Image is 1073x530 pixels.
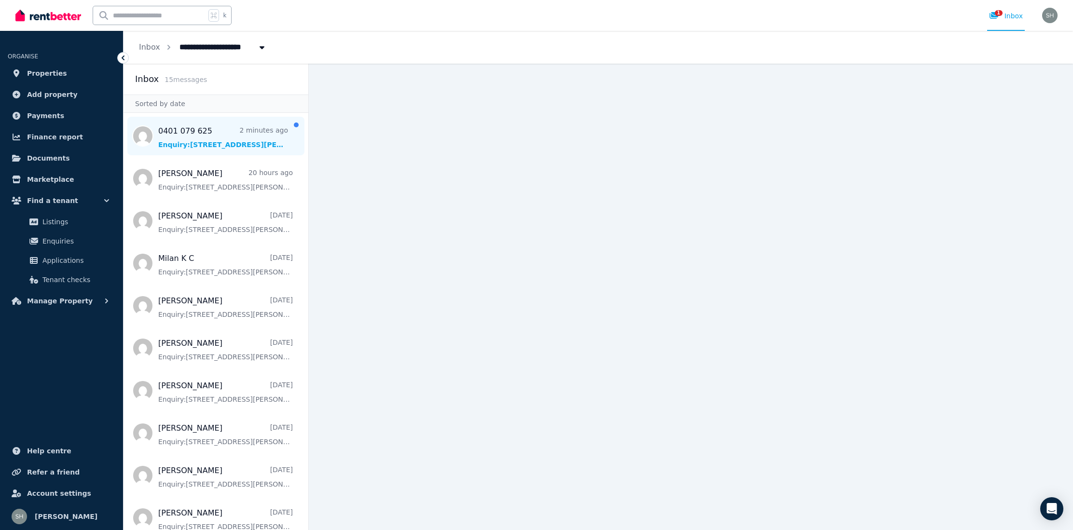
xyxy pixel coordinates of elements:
a: Add property [8,85,115,104]
nav: Message list [124,113,308,530]
div: Sorted by date [124,95,308,113]
span: Help centre [27,445,71,457]
a: Milan K C[DATE]Enquiry:[STREET_ADDRESS][PERSON_NAME]. [158,253,293,277]
a: Refer a friend [8,462,115,482]
a: [PERSON_NAME][DATE]Enquiry:[STREET_ADDRESS][PERSON_NAME]. [158,465,293,489]
a: [PERSON_NAME][DATE]Enquiry:[STREET_ADDRESS][PERSON_NAME]. [158,380,293,404]
span: Applications [42,255,108,266]
a: [PERSON_NAME][DATE]Enquiry:[STREET_ADDRESS][PERSON_NAME]. [158,422,293,447]
a: Finance report [8,127,115,147]
span: Enquiries [42,235,108,247]
span: [PERSON_NAME] [35,511,97,522]
a: Enquiries [12,231,111,251]
span: 1 [995,10,1003,16]
h2: Inbox [135,72,159,86]
span: Manage Property [27,295,93,307]
a: Account settings [8,484,115,503]
span: Add property [27,89,78,100]
span: Documents [27,152,70,164]
span: 15 message s [165,76,207,83]
a: Help centre [8,441,115,461]
img: RentBetter [15,8,81,23]
span: Account settings [27,488,91,499]
span: Listings [42,216,108,228]
button: Manage Property [8,291,115,311]
img: YI WANG [1042,8,1058,23]
span: Tenant checks [42,274,108,285]
span: Finance report [27,131,83,143]
span: Properties [27,68,67,79]
a: 0401 079 6252 minutes agoEnquiry:[STREET_ADDRESS][PERSON_NAME]. [158,125,288,149]
span: Find a tenant [27,195,78,206]
a: [PERSON_NAME][DATE]Enquiry:[STREET_ADDRESS][PERSON_NAME]. [158,338,293,362]
button: Find a tenant [8,191,115,210]
div: Inbox [989,11,1023,21]
nav: Breadcrumb [124,31,282,64]
span: Refer a friend [27,466,80,478]
a: Payments [8,106,115,125]
span: Payments [27,110,64,122]
img: YI WANG [12,509,27,524]
a: [PERSON_NAME][DATE]Enquiry:[STREET_ADDRESS][PERSON_NAME]. [158,210,293,234]
a: [PERSON_NAME]20 hours agoEnquiry:[STREET_ADDRESS][PERSON_NAME]. [158,168,293,192]
div: Open Intercom Messenger [1040,497,1063,520]
span: ORGANISE [8,53,38,60]
a: Applications [12,251,111,270]
a: Marketplace [8,170,115,189]
a: Tenant checks [12,270,111,289]
a: Documents [8,149,115,168]
span: k [223,12,226,19]
a: Properties [8,64,115,83]
a: Inbox [139,42,160,52]
span: Marketplace [27,174,74,185]
a: Listings [12,212,111,231]
a: [PERSON_NAME][DATE]Enquiry:[STREET_ADDRESS][PERSON_NAME]. [158,295,293,319]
